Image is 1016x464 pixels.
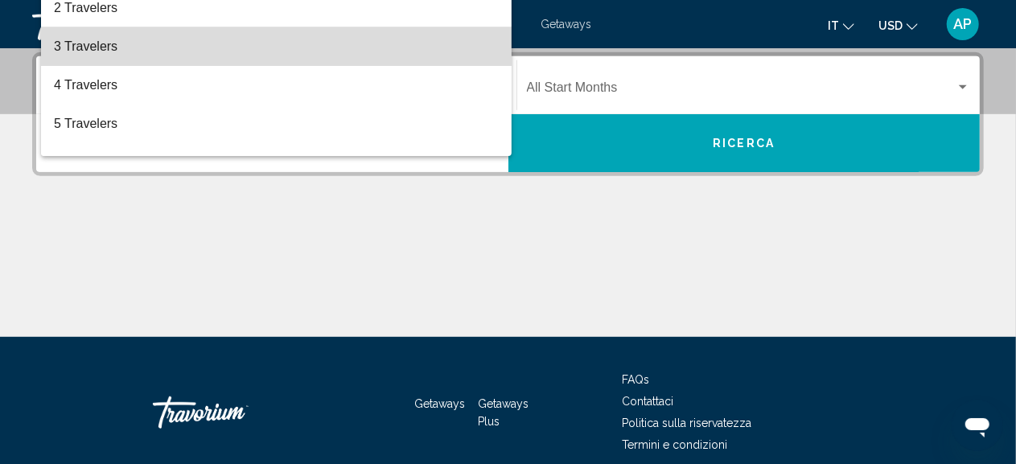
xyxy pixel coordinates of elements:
iframe: Buton lansare fereastră mesagerie [952,400,1003,451]
span: 5 Travelers [54,105,499,143]
span: 4 Travelers [54,66,499,105]
span: 3 Travelers [54,27,499,66]
span: 6 Travelers [54,143,499,182]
